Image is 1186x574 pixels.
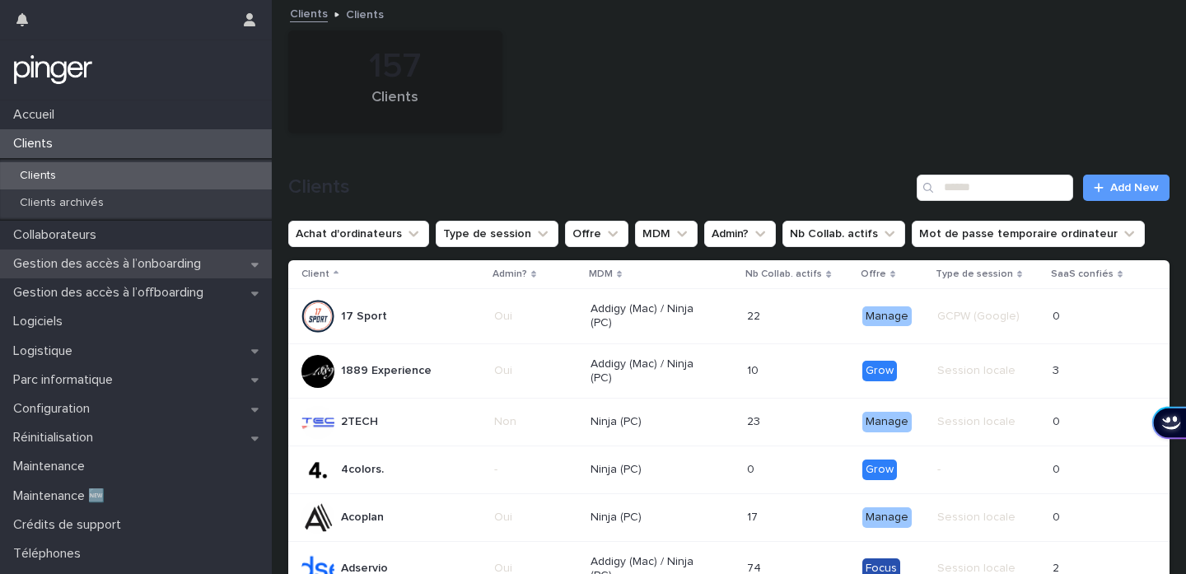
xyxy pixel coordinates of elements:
[316,46,474,87] div: 157
[288,493,1170,541] tr: AcoplanOuiNinja (PC)1717 ManageSession locale00
[747,507,761,525] p: 17
[290,3,328,22] a: Clients
[7,196,117,210] p: Clients archivés
[7,285,217,301] p: Gestion des accès à l’offboarding
[745,265,822,283] p: Nb Collab. actifs
[1053,361,1062,378] p: 3
[1053,507,1063,525] p: 0
[346,4,384,22] p: Clients
[493,265,527,283] p: Admin?
[7,169,69,183] p: Clients
[288,343,1170,399] tr: 1889 ExperienceOuiAddigy (Mac) / Ninja (PC)1010 GrowSession locale33
[7,256,214,272] p: Gestion des accès à l’onboarding
[7,107,68,123] p: Accueil
[862,460,897,480] div: Grow
[494,511,577,525] p: Oui
[1053,412,1063,429] p: 0
[494,364,577,378] p: Oui
[589,265,613,283] p: MDM
[937,364,1039,378] p: Session locale
[635,221,698,247] button: MDM
[862,306,912,327] div: Manage
[862,412,912,432] div: Manage
[591,302,708,330] p: Addigy (Mac) / Ninja (PC)
[704,221,776,247] button: Admin?
[288,175,910,199] h1: Clients
[1110,182,1159,194] span: Add New
[747,460,758,477] p: 0
[937,310,1039,324] p: GCPW (Google)
[937,511,1039,525] p: Session locale
[591,357,708,385] p: Addigy (Mac) / Ninja (PC)
[862,507,912,528] div: Manage
[288,221,429,247] button: Achat d'ordinateurs
[13,54,93,86] img: mTgBEunGTSyRkCgitkcU
[341,310,387,324] p: 17 Sport
[782,221,905,247] button: Nb Collab. actifs
[341,511,384,525] p: Acoplan
[1083,175,1170,201] a: Add New
[912,221,1145,247] button: Mot de passe temporaire ordinateur
[301,265,329,283] p: Client
[937,463,1039,477] p: -
[591,415,708,429] p: Ninja (PC)
[591,511,708,525] p: Ninja (PC)
[7,343,86,359] p: Logistique
[747,412,763,429] p: 23
[7,227,110,243] p: Collaborateurs
[288,289,1170,344] tr: 17 SportOuiAddigy (Mac) / Ninja (PC)2222 ManageGCPW (Google)00
[917,175,1073,201] input: Search
[747,361,762,378] p: 10
[341,364,432,378] p: 1889 Experience
[494,463,577,477] p: -
[7,314,76,329] p: Logiciels
[1053,460,1063,477] p: 0
[747,306,763,324] p: 22
[7,517,134,533] p: Crédits de support
[7,430,106,446] p: Réinitialisation
[7,372,126,388] p: Parc informatique
[7,546,94,562] p: Téléphones
[936,265,1013,283] p: Type de session
[1053,306,1063,324] p: 0
[494,415,577,429] p: Non
[565,221,628,247] button: Offre
[436,221,558,247] button: Type de session
[937,415,1039,429] p: Session locale
[861,265,886,283] p: Offre
[862,361,897,381] div: Grow
[341,463,384,477] p: 4colors.
[7,136,66,152] p: Clients
[341,415,378,429] p: 2TECH
[591,463,708,477] p: Ninja (PC)
[494,310,577,324] p: Oui
[7,459,98,474] p: Maintenance
[7,401,103,417] p: Configuration
[1051,265,1114,283] p: SaaS confiés
[316,89,474,124] div: Clients
[288,399,1170,446] tr: 2TECHNonNinja (PC)2323 ManageSession locale00
[288,446,1170,494] tr: 4colors.-Ninja (PC)00 Grow-00
[7,488,118,504] p: Maintenance 🆕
